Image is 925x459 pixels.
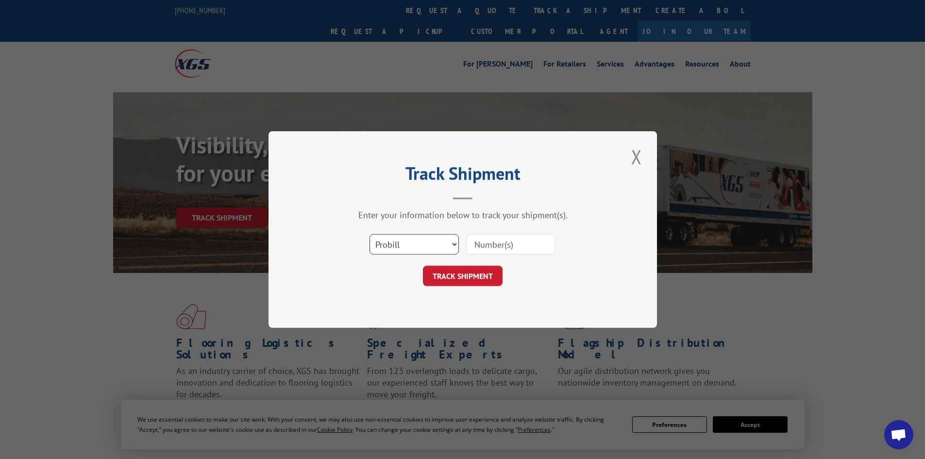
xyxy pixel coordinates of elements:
[423,266,503,286] button: TRACK SHIPMENT
[884,420,913,449] a: Chat abierto
[317,167,608,185] h2: Track Shipment
[466,234,555,255] input: Number(s)
[628,143,645,170] button: Close modal
[317,209,608,221] div: Enter your information below to track your shipment(s).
